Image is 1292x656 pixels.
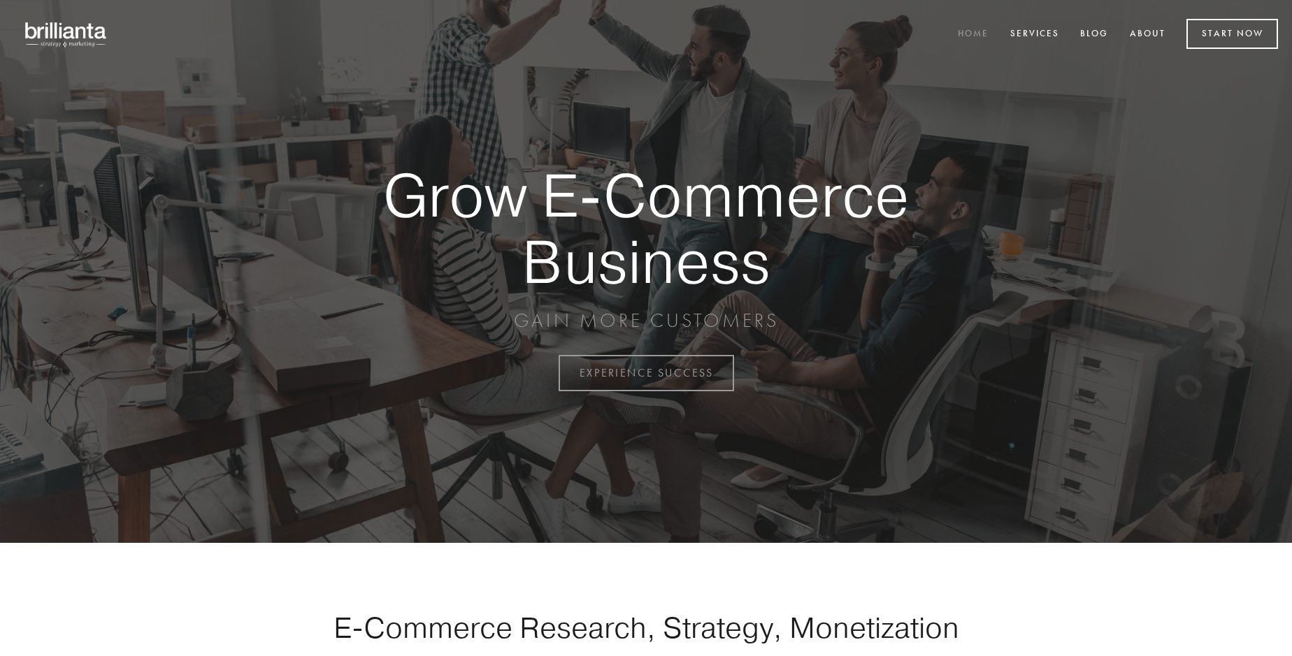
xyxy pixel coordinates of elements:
a: Home [949,23,998,46]
p: GAIN MORE CUSTOMERS [334,308,958,333]
h1: E-Commerce Research, Strategy, Monetization [289,610,1003,645]
strong: Grow E-Commerce Business [334,162,958,294]
a: Start Now [1186,19,1278,49]
a: Services [1001,23,1068,46]
a: About [1121,23,1175,46]
img: brillianta - research, strategy, marketing [14,14,119,54]
a: EXPERIENCE SUCCESS [559,355,734,391]
a: Blog [1071,23,1117,46]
